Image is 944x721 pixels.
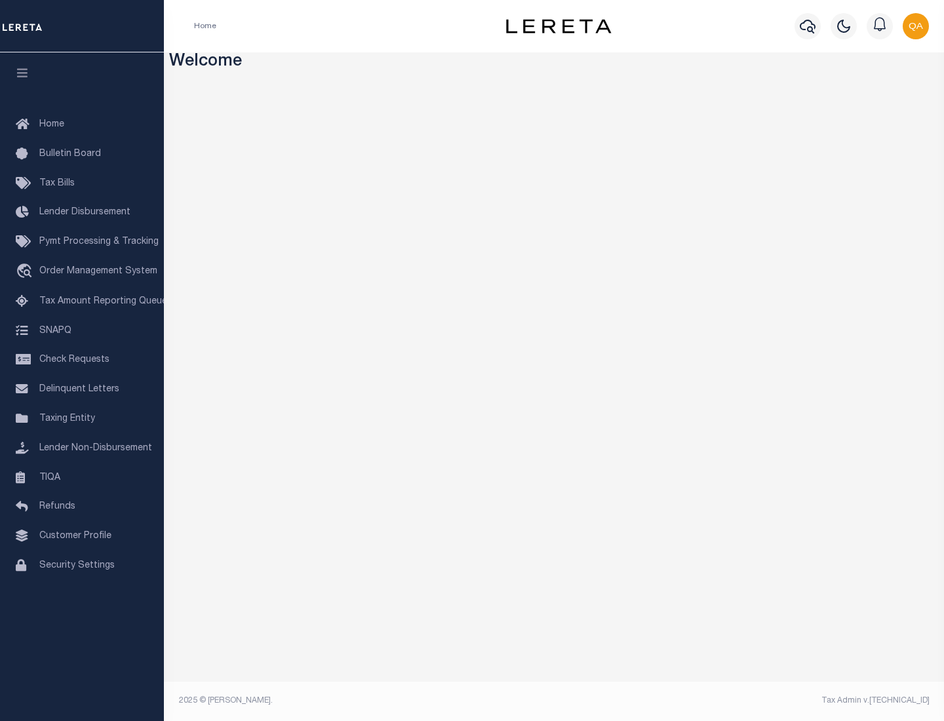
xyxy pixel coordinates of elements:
span: Bulletin Board [39,149,101,159]
img: svg+xml;base64,PHN2ZyB4bWxucz0iaHR0cDovL3d3dy53My5vcmcvMjAwMC9zdmciIHBvaW50ZXItZXZlbnRzPSJub25lIi... [903,13,929,39]
span: Home [39,120,64,129]
span: Delinquent Letters [39,385,119,394]
span: Pymt Processing & Tracking [39,237,159,246]
span: Customer Profile [39,532,111,541]
i: travel_explore [16,263,37,281]
div: 2025 © [PERSON_NAME]. [169,695,555,707]
span: Taxing Entity [39,414,95,423]
span: Refunds [39,502,75,511]
img: logo-dark.svg [506,19,611,33]
span: TIQA [39,473,60,482]
span: Lender Non-Disbursement [39,444,152,453]
li: Home [194,20,216,32]
span: Lender Disbursement [39,208,130,217]
span: Check Requests [39,355,109,364]
span: Tax Amount Reporting Queue [39,297,167,306]
span: Security Settings [39,561,115,570]
span: Order Management System [39,267,157,276]
h3: Welcome [169,52,939,73]
span: Tax Bills [39,179,75,188]
div: Tax Admin v.[TECHNICAL_ID] [564,695,930,707]
span: SNAPQ [39,326,71,335]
